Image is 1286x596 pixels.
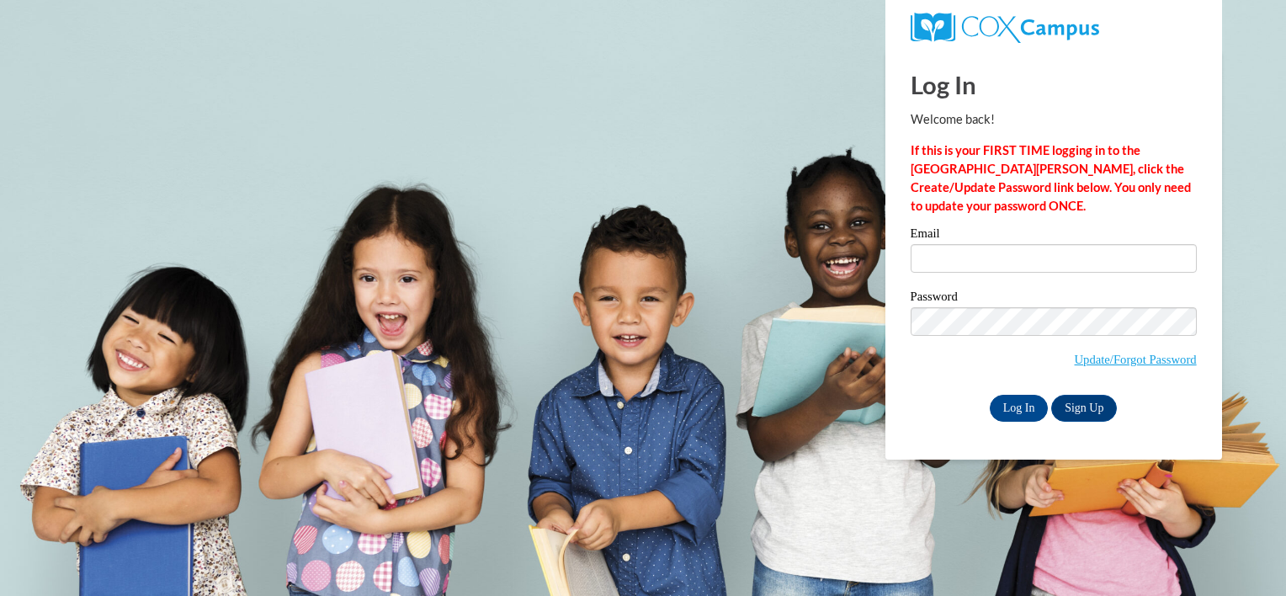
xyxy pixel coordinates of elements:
[990,395,1049,422] input: Log In
[1075,353,1197,366] a: Update/Forgot Password
[911,290,1197,307] label: Password
[911,13,1099,43] img: COX Campus
[911,67,1197,102] h1: Log In
[911,143,1191,213] strong: If this is your FIRST TIME logging in to the [GEOGRAPHIC_DATA][PERSON_NAME], click the Create/Upd...
[911,13,1197,43] a: COX Campus
[1051,395,1117,422] a: Sign Up
[911,227,1197,244] label: Email
[911,110,1197,129] p: Welcome back!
